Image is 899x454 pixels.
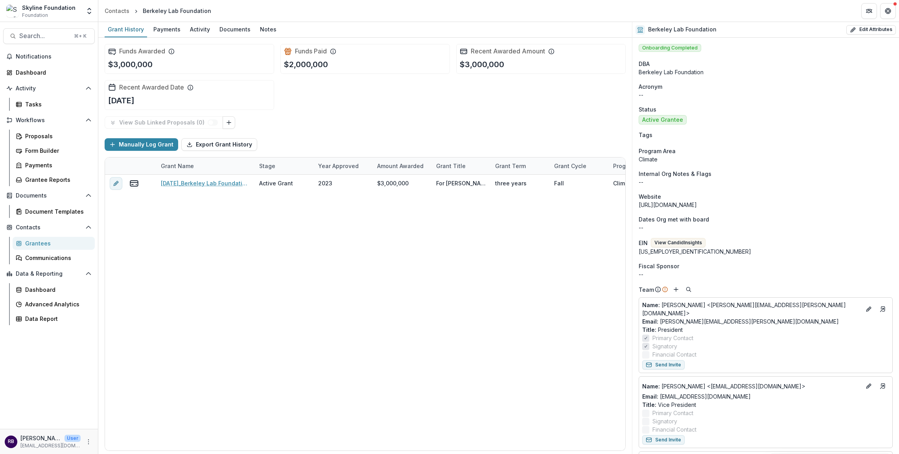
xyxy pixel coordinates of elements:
[313,157,372,174] div: Year approved
[639,223,893,232] p: --
[431,157,490,174] div: Grant Title
[16,53,92,60] span: Notifications
[490,162,531,170] div: Grant Term
[436,179,486,187] div: For [PERSON_NAME][GEOGRAPHIC_DATA]'s enhanced weathering research
[861,3,877,19] button: Partners
[22,4,76,12] div: Skyline Foundation
[6,5,19,17] img: Skyline Foundation
[16,224,82,231] span: Contacts
[495,179,527,187] div: three years
[642,435,685,445] button: Send Invite
[13,312,95,325] a: Data Report
[295,48,327,55] h2: Funds Paid
[3,28,95,44] button: Search...
[639,286,654,294] p: Team
[105,22,147,37] a: Grant History
[639,60,650,68] span: DBA
[639,270,893,278] div: --
[639,201,697,208] a: [URL][DOMAIN_NAME]
[119,119,208,126] p: View Sub Linked Proposals ( 0 )
[639,131,652,139] span: Tags
[156,157,254,174] div: Grant Name
[16,271,82,277] span: Data & Reporting
[254,157,313,174] div: Stage
[877,380,889,392] a: Go to contact
[16,117,82,124] span: Workflows
[25,300,88,308] div: Advanced Analytics
[13,283,95,296] a: Dashboard
[639,44,701,52] span: Onboarding Completed
[25,146,88,155] div: Form Builder
[642,401,889,409] p: Vice President
[150,24,184,35] div: Payments
[313,162,363,170] div: Year approved
[460,59,504,70] p: $3,000,000
[13,98,95,111] a: Tasks
[372,157,431,174] div: Amount Awarded
[108,59,153,70] p: $3,000,000
[3,66,95,79] a: Dashboard
[181,138,257,151] button: Export Grant History
[642,393,658,400] span: Email:
[490,157,549,174] div: Grant Term
[864,381,873,391] button: Edit
[3,114,95,126] button: Open Workflows
[101,5,133,16] a: Contacts
[25,286,88,294] div: Dashboard
[25,132,88,140] div: Proposals
[257,22,280,37] a: Notes
[642,383,660,390] span: Name :
[642,382,861,390] a: Name: [PERSON_NAME] <[EMAIL_ADDRESS][DOMAIN_NAME]>
[639,215,709,223] span: Dates Org met with board
[223,116,235,129] button: Link Grants
[129,179,139,188] button: view-payments
[377,179,409,187] div: $3,000,000
[150,22,184,37] a: Payments
[652,425,696,434] span: Financial Contact
[549,157,608,174] div: Grant Cycle
[25,100,88,108] div: Tasks
[639,170,711,178] span: Internal Org Notes & Flags
[639,247,893,256] div: [US_EMPLOYER_IDENTIFICATION_NUMBER]
[25,176,88,184] div: Grantee Reports
[64,435,81,442] p: User
[608,157,667,174] div: Program Areas
[642,392,751,401] a: Email: [EMAIL_ADDRESS][DOMAIN_NAME]
[639,192,661,201] span: Website
[642,302,660,308] span: Name :
[639,105,656,113] span: Status
[16,85,82,92] span: Activity
[652,334,693,342] span: Primary Contact
[257,24,280,35] div: Notes
[318,179,332,187] div: 2023
[431,162,470,170] div: Grant Title
[22,12,48,19] span: Foundation
[20,434,61,442] p: [PERSON_NAME]
[864,304,873,314] button: Edit
[639,82,662,91] span: Acronym
[84,437,93,447] button: More
[119,48,165,55] h2: Funds Awarded
[216,24,254,35] div: Documents
[119,84,184,91] h2: Recent Awarded Date
[642,317,839,326] a: Email: [PERSON_NAME][EMAIL_ADDRESS][PERSON_NAME][DOMAIN_NAME]
[19,32,69,40] span: Search...
[101,5,214,16] nav: breadcrumb
[20,442,81,449] p: [EMAIL_ADDRESS][DOMAIN_NAME]
[651,238,706,247] button: View CandidInsights
[105,7,129,15] div: Contacts
[13,298,95,311] a: Advanced Analytics
[639,178,893,186] p: --
[684,285,693,294] button: Search
[642,382,861,390] p: [PERSON_NAME] <[EMAIL_ADDRESS][DOMAIN_NAME]>
[13,251,95,264] a: Communications
[284,59,328,70] p: $2,000,000
[254,162,280,170] div: Stage
[642,117,683,123] span: Active Grantee
[105,138,178,151] button: Manually Log Grant
[72,32,88,40] div: ⌘ + K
